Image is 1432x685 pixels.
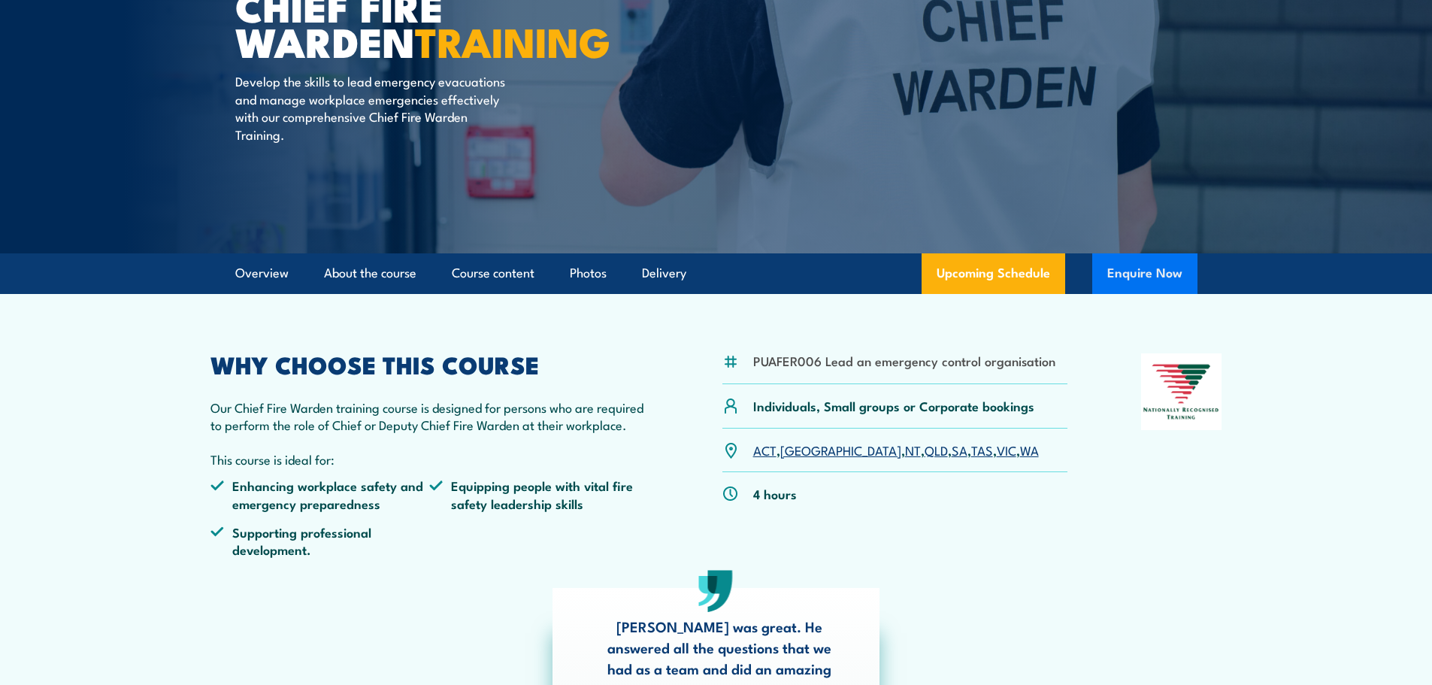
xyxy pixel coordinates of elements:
a: [GEOGRAPHIC_DATA] [780,441,901,459]
p: Our Chief Fire Warden training course is designed for persons who are required to perform the rol... [210,399,649,434]
strong: TRAINING [415,9,610,71]
a: Delivery [642,253,686,293]
a: Upcoming Schedule [922,253,1065,294]
a: NT [905,441,921,459]
p: Individuals, Small groups or Corporate bookings [753,397,1034,414]
a: WA [1020,441,1039,459]
a: Photos [570,253,607,293]
a: SA [952,441,967,459]
p: , , , , , , , [753,441,1039,459]
a: QLD [925,441,948,459]
a: Course content [452,253,534,293]
p: Develop the skills to lead emergency evacuations and manage workplace emergencies effectively wit... [235,72,510,143]
img: Nationally Recognised Training logo. [1141,353,1222,430]
p: 4 hours [753,485,797,502]
a: ACT [753,441,777,459]
li: Supporting professional development. [210,523,430,559]
li: PUAFER006 Lead an emergency control organisation [753,352,1055,369]
h2: WHY CHOOSE THIS COURSE [210,353,649,374]
a: Overview [235,253,289,293]
a: VIC [997,441,1016,459]
li: Equipping people with vital fire safety leadership skills [429,477,649,512]
p: This course is ideal for: [210,450,649,468]
li: Enhancing workplace safety and emergency preparedness [210,477,430,512]
a: TAS [971,441,993,459]
a: About the course [324,253,416,293]
button: Enquire Now [1092,253,1197,294]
